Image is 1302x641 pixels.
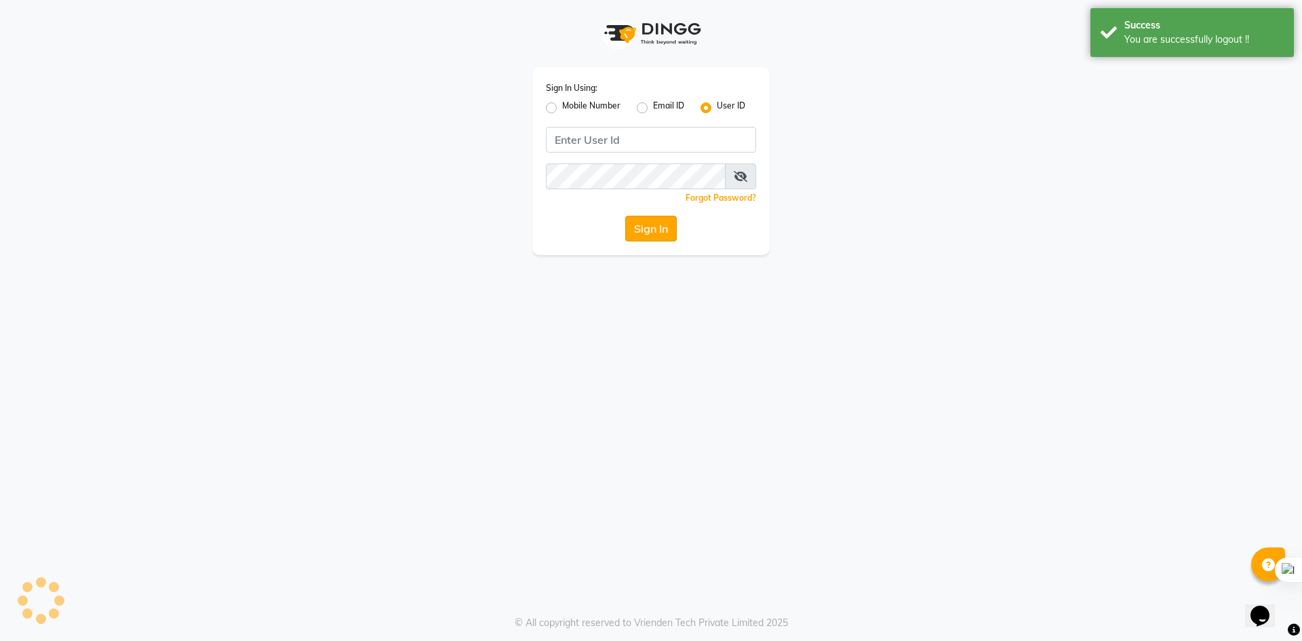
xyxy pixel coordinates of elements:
input: Username [546,127,756,153]
label: Email ID [653,100,684,116]
div: Success [1124,18,1284,33]
input: Username [546,163,726,189]
div: You are successfully logout !! [1124,33,1284,47]
button: Sign In [625,216,677,241]
label: Mobile Number [562,100,620,116]
label: User ID [717,100,745,116]
iframe: chat widget [1245,587,1288,627]
label: Sign In Using: [546,82,597,94]
a: Forgot Password? [686,193,756,203]
img: logo1.svg [597,14,705,54]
